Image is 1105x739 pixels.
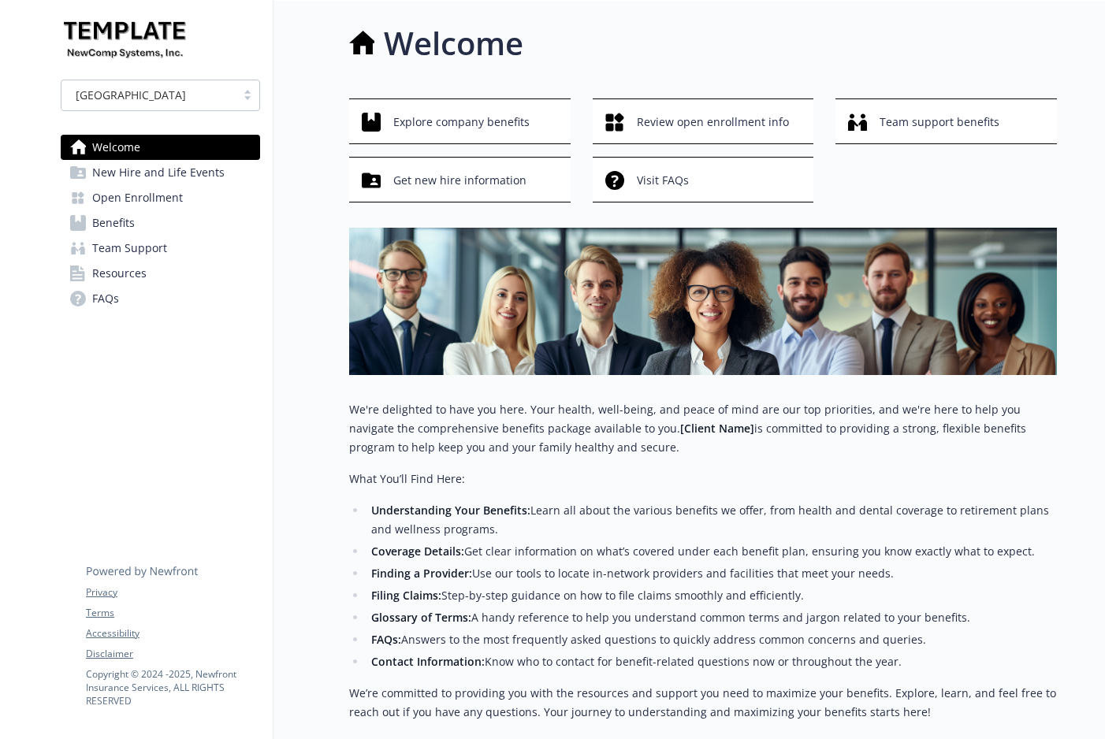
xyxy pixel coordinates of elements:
[637,107,789,137] span: Review open enrollment info
[384,20,523,67] h1: Welcome
[371,544,464,559] strong: Coverage Details:
[92,185,183,210] span: Open Enrollment
[349,470,1057,488] p: What You’ll Find Here:
[86,585,259,600] a: Privacy
[593,98,814,144] button: Review open enrollment info
[61,185,260,210] a: Open Enrollment
[393,107,530,137] span: Explore company benefits
[61,236,260,261] a: Team Support
[349,98,571,144] button: Explore company benefits
[835,98,1057,144] button: Team support benefits
[349,684,1057,722] p: We’re committed to providing you with the resources and support you need to maximize your benefit...
[92,160,225,185] span: New Hire and Life Events
[61,160,260,185] a: New Hire and Life Events
[371,588,441,603] strong: Filing Claims:
[92,135,140,160] span: Welcome
[371,503,530,518] strong: Understanding Your Benefits:
[69,87,228,103] span: [GEOGRAPHIC_DATA]
[349,400,1057,457] p: We're delighted to have you here. Your health, well-being, and peace of mind are our top prioriti...
[86,647,259,661] a: Disclaimer
[86,667,259,707] p: Copyright © 2024 - 2025 , Newfront Insurance Services, ALL RIGHTS RESERVED
[366,586,1057,605] li: Step-by-step guidance on how to file claims smoothly and efficiently.
[86,626,259,641] a: Accessibility
[366,608,1057,627] li: A handy reference to help you understand common terms and jargon related to your benefits.
[92,286,119,311] span: FAQs
[92,210,135,236] span: Benefits
[393,165,526,195] span: Get new hire information
[366,501,1057,539] li: Learn all about the various benefits we offer, from health and dental coverage to retirement plan...
[637,165,689,195] span: Visit FAQs
[61,286,260,311] a: FAQs
[366,652,1057,671] li: Know who to contact for benefit-related questions now or throughout the year.
[371,566,472,581] strong: Finding a Provider:
[371,632,401,647] strong: FAQs:
[92,236,167,261] span: Team Support
[61,261,260,286] a: Resources
[680,421,754,436] strong: [Client Name]
[366,630,1057,649] li: Answers to the most frequently asked questions to quickly address common concerns and queries.
[593,157,814,202] button: Visit FAQs
[76,87,186,103] span: [GEOGRAPHIC_DATA]
[366,564,1057,583] li: Use our tools to locate in-network providers and facilities that meet your needs.
[366,542,1057,561] li: Get clear information on what’s covered under each benefit plan, ensuring you know exactly what t...
[61,135,260,160] a: Welcome
[61,210,260,236] a: Benefits
[349,157,571,202] button: Get new hire information
[349,228,1057,375] img: overview page banner
[371,654,485,669] strong: Contact Information:
[92,261,147,286] span: Resources
[880,107,999,137] span: Team support benefits
[86,606,259,620] a: Terms
[371,610,471,625] strong: Glossary of Terms:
